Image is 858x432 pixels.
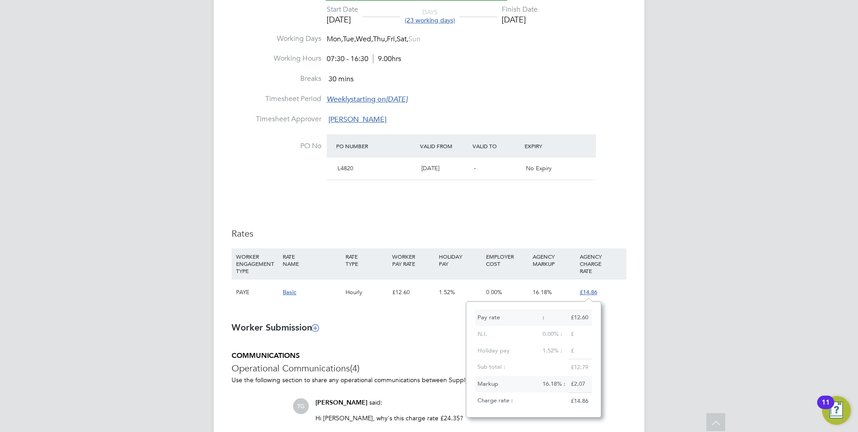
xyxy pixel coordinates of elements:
[439,288,455,296] span: 1.52%
[569,309,592,326] div: £12.60
[475,309,541,326] div: Pay rate
[522,138,575,154] div: Expiry
[232,54,321,63] label: Working Hours
[327,95,350,104] em: Weekly
[232,228,626,239] h3: Rates
[280,248,343,272] div: RATE NAME
[540,326,568,343] div: 0.00% :
[327,54,401,64] div: 07:30 - 16:30
[387,35,397,44] span: Fri,
[569,326,592,343] div: £
[569,343,592,359] div: £
[232,141,321,151] label: PO No
[232,351,626,361] h5: COMMUNICATIONS
[327,35,343,44] span: Mon,
[337,164,353,172] span: L4820
[405,16,455,24] span: (23 working days)
[474,164,476,172] span: -
[502,5,538,14] div: Finish Date
[526,164,552,172] span: No Expiry
[234,279,280,305] div: PAYE
[327,5,358,14] div: Start Date
[315,414,555,422] p: Hi [PERSON_NAME], why's this charge rate £24.35?
[475,343,541,359] div: Holiday pay
[540,309,568,326] div: :
[470,138,523,154] div: Valid To
[232,115,321,124] label: Timesheet Approver
[327,14,358,25] div: [DATE]
[569,376,592,392] div: £2.07
[421,164,439,172] span: [DATE]
[390,279,437,305] div: £12.60
[533,288,552,296] span: 16.18%
[343,248,390,272] div: RATE TYPE
[397,35,408,44] span: Sat,
[530,248,577,272] div: AGENCY MARKUP
[328,115,386,124] span: [PERSON_NAME]
[437,248,483,272] div: HOLIDAY PAY
[569,359,592,376] div: £12.79
[540,376,568,392] div: 16.18% :
[822,402,830,414] div: 11
[293,398,309,414] span: TG
[232,34,321,44] label: Working Days
[232,74,321,84] label: Breaks
[475,326,541,343] div: N.I.
[232,322,319,333] b: Worker Submission
[343,279,390,305] div: Hourly
[369,398,382,406] span: said:
[475,359,569,375] div: Sub total :
[418,138,470,154] div: Valid From
[578,248,624,279] div: AGENCY CHARGE RATE
[328,75,354,84] span: 30 mins
[234,248,280,279] div: WORKER ENGAGEMENT TYPE
[373,35,387,44] span: Thu,
[484,248,530,272] div: EMPLOYER COST
[315,399,368,406] span: [PERSON_NAME]
[502,14,538,25] div: [DATE]
[232,376,626,384] p: Use the following section to share any operational communications between Supply Chain participants.
[283,288,296,296] span: Basic
[580,288,597,296] span: £14.86
[350,362,359,374] span: (4)
[390,248,437,272] div: WORKER PAY RATE
[822,396,851,425] button: Open Resource Center, 11 new notifications
[400,8,460,24] div: DAYS
[232,362,626,374] h3: Operational Communications
[569,392,592,410] div: £14.86
[486,288,502,296] span: 0.00%
[356,35,373,44] span: Wed,
[475,376,541,392] div: Markup
[232,94,321,104] label: Timesheet Period
[343,35,356,44] span: Tue,
[475,392,569,409] div: Charge rate :
[386,95,407,104] em: [DATE]
[408,35,420,44] span: Sun
[327,95,407,104] span: starting on
[373,54,401,63] span: 9.00hrs
[540,343,568,359] div: 1.52% :
[334,138,418,154] div: PO Number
